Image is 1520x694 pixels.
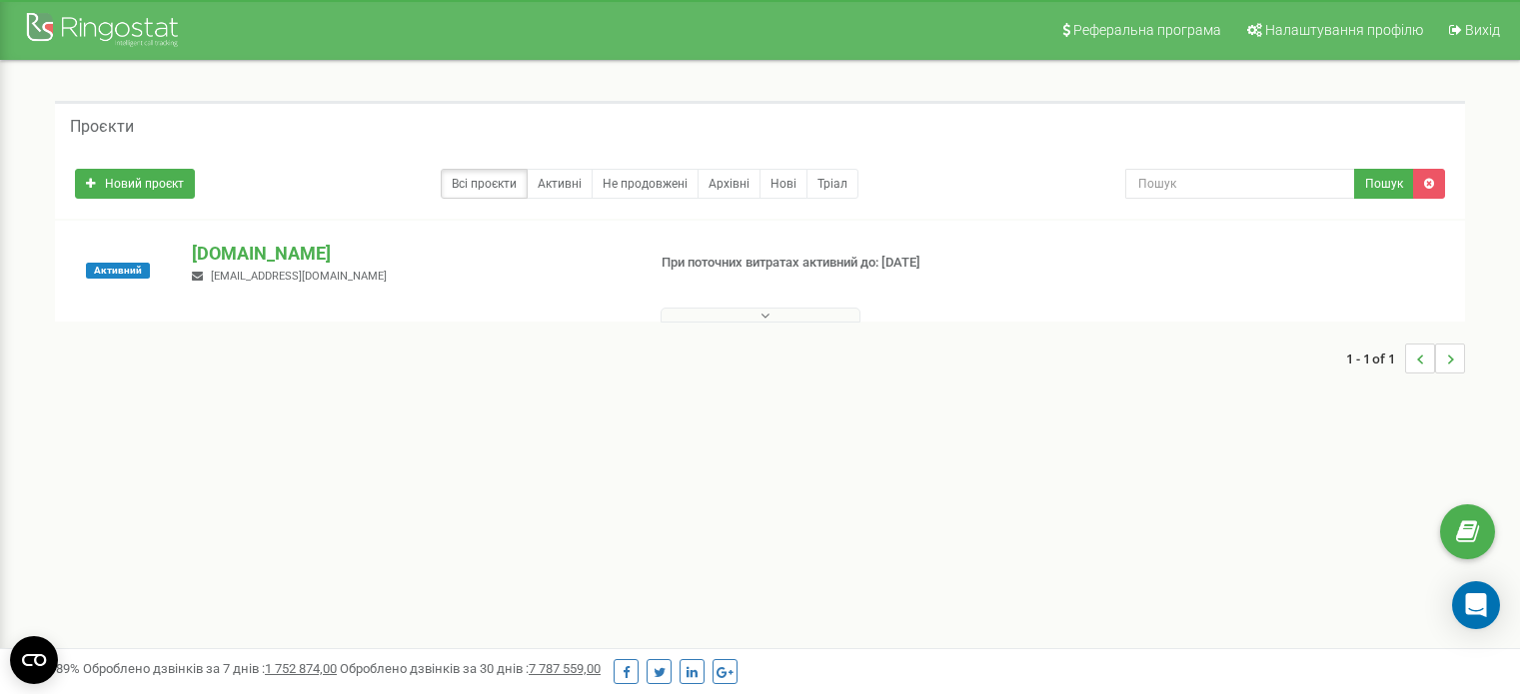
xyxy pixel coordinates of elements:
[1354,169,1414,199] button: Пошук
[592,169,699,199] a: Не продовжені
[211,270,387,283] span: [EMAIL_ADDRESS][DOMAIN_NAME]
[1265,22,1423,38] span: Налаштування профілю
[10,636,58,684] button: Open CMP widget
[1452,581,1500,629] div: Open Intercom Messenger
[340,661,601,676] span: Оброблено дзвінків за 30 днів :
[1125,169,1355,199] input: Пошук
[698,169,760,199] a: Архівні
[86,263,150,279] span: Активний
[265,661,337,676] u: 1 752 874,00
[662,254,981,273] p: При поточних витратах активний до: [DATE]
[83,661,337,676] span: Оброблено дзвінків за 7 днів :
[1073,22,1221,38] span: Реферальна програма
[529,661,601,676] u: 7 787 559,00
[441,169,528,199] a: Всі проєкти
[1346,344,1405,373] span: 1 - 1 of 1
[70,118,134,136] h5: Проєкти
[192,241,629,267] p: [DOMAIN_NAME]
[75,169,195,199] a: Новий проєкт
[1465,22,1500,38] span: Вихід
[1346,324,1465,393] nav: ...
[527,169,593,199] a: Активні
[806,169,858,199] a: Тріал
[760,169,807,199] a: Нові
